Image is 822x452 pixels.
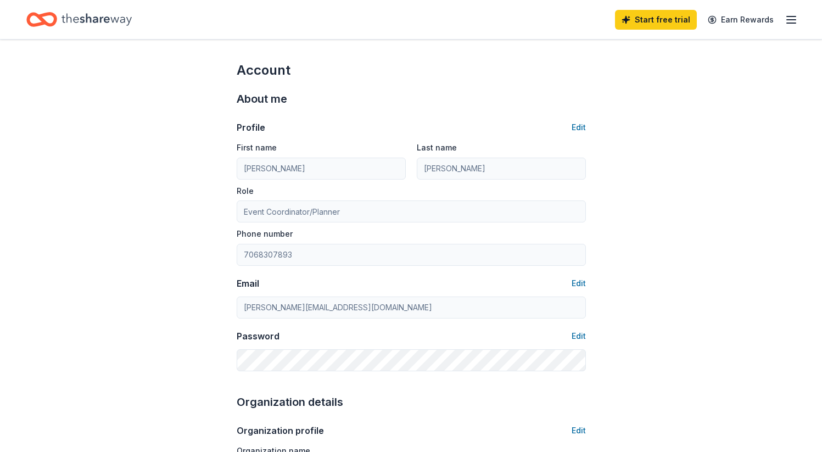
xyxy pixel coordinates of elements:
button: Edit [572,121,586,134]
button: Edit [572,330,586,343]
div: Email [237,277,259,290]
a: Home [26,7,132,32]
div: Organization details [237,393,586,411]
button: Edit [572,277,586,290]
label: Last name [417,142,457,153]
div: Password [237,330,279,343]
div: Account [237,62,586,79]
button: Edit [572,424,586,437]
label: Role [237,186,254,197]
div: About me [237,90,586,108]
div: Profile [237,121,265,134]
div: Organization profile [237,424,324,437]
label: Phone number [237,228,293,239]
a: Start free trial [615,10,697,30]
a: Earn Rewards [701,10,780,30]
label: First name [237,142,277,153]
